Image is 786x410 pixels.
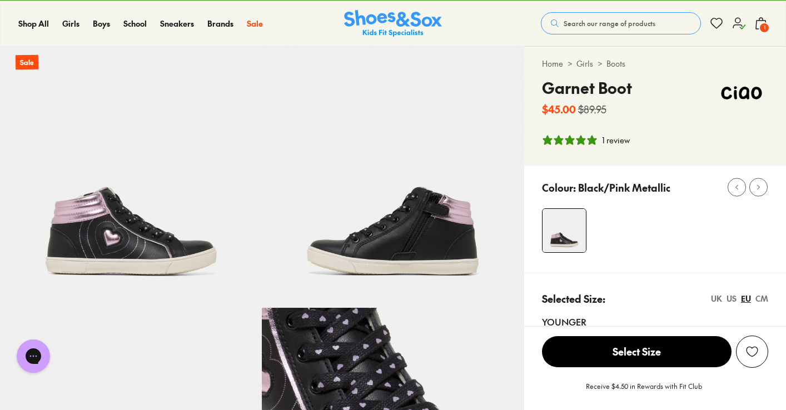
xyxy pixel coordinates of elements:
span: Select Size [542,336,732,367]
a: Sale [247,18,263,29]
iframe: Gorgias live chat messenger [11,336,56,377]
a: Brands [207,18,233,29]
span: 1 [759,22,770,33]
span: Search our range of products [564,18,655,28]
div: Younger [542,315,768,328]
p: Sale [16,55,38,70]
p: Receive $4.50 in Rewards with Fit Club [586,381,702,401]
button: Select Size [542,336,732,368]
a: School [123,18,147,29]
div: EU [741,293,751,304]
b: $45.00 [542,102,576,117]
a: Boys [93,18,110,29]
div: 1 review [602,134,630,146]
a: Boots [606,58,625,69]
h4: Garnet Boot [542,76,632,99]
p: Colour: [542,180,576,195]
p: Black/Pink Metallic [578,180,670,195]
div: UK [711,293,722,304]
button: 5 stars, 1 ratings [542,134,630,146]
s: $89.95 [578,102,606,117]
a: Home [542,58,563,69]
p: Selected Size: [542,291,605,306]
img: Vendor logo [715,76,768,109]
button: Add to wishlist [736,336,768,368]
a: Shoes & Sox [344,10,442,37]
a: Girls [62,18,79,29]
img: SNS_Logo_Responsive.svg [344,10,442,37]
div: > > [542,58,768,69]
div: US [727,293,737,304]
a: Sneakers [160,18,194,29]
button: Search our range of products [541,12,701,34]
img: 5-533961_1 [262,46,524,308]
img: 4-533960_1 [543,209,586,252]
button: 1 [754,11,768,36]
div: CM [755,293,768,304]
a: Girls [576,58,593,69]
a: Shop All [18,18,49,29]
